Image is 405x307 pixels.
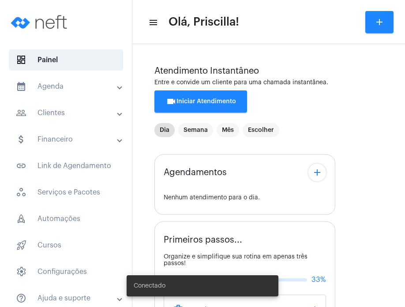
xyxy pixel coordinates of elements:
[9,49,123,71] span: Painel
[311,276,326,284] span: 33%
[9,208,123,229] span: Automações
[16,187,26,198] span: sidenav icon
[164,168,227,177] span: Agendamentos
[312,167,322,178] mat-icon: add
[166,98,236,105] span: Iniciar Atendimento
[154,123,175,137] mat-chip: Dia
[16,134,26,145] mat-icon: sidenav icon
[154,66,383,76] div: Atendimento Instantâneo
[134,281,165,290] span: Conectado
[9,235,123,256] span: Cursos
[16,293,26,303] mat-icon: sidenav icon
[169,15,239,29] span: Olá, Priscilla!
[16,293,118,303] mat-panel-title: Ajuda e suporte
[164,195,326,201] div: Nenhum atendimento para o dia.
[9,182,123,203] span: Serviços e Pacotes
[16,134,118,145] mat-panel-title: Financeiro
[16,55,26,65] span: sidenav icon
[154,79,383,86] div: Entre e convide um cliente para uma chamada instantânea.
[5,76,132,97] mat-expansion-panel-header: sidenav iconAgenda
[166,96,176,107] mat-icon: videocam
[16,81,118,92] mat-panel-title: Agenda
[16,213,26,224] span: sidenav icon
[148,17,157,28] mat-icon: sidenav icon
[16,108,26,118] mat-icon: sidenav icon
[16,240,26,251] span: sidenav icon
[7,4,73,40] img: logo-neft-novo-2.png
[217,123,239,137] mat-chip: Mês
[16,108,118,118] mat-panel-title: Clientes
[9,261,123,282] span: Configurações
[16,81,26,92] mat-icon: sidenav icon
[164,254,307,266] span: Organize e simplifique sua rotina em apenas três passos!
[5,102,132,124] mat-expansion-panel-header: sidenav iconClientes
[164,235,242,245] span: Primeiros passos...
[374,17,385,27] mat-icon: add
[9,155,123,176] span: Link de Agendamento
[16,266,26,277] span: sidenav icon
[16,161,26,171] mat-icon: sidenav icon
[178,123,213,137] mat-chip: Semana
[243,123,279,137] mat-chip: Escolher
[5,129,132,150] mat-expansion-panel-header: sidenav iconFinanceiro
[154,90,247,112] button: Iniciar Atendimento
